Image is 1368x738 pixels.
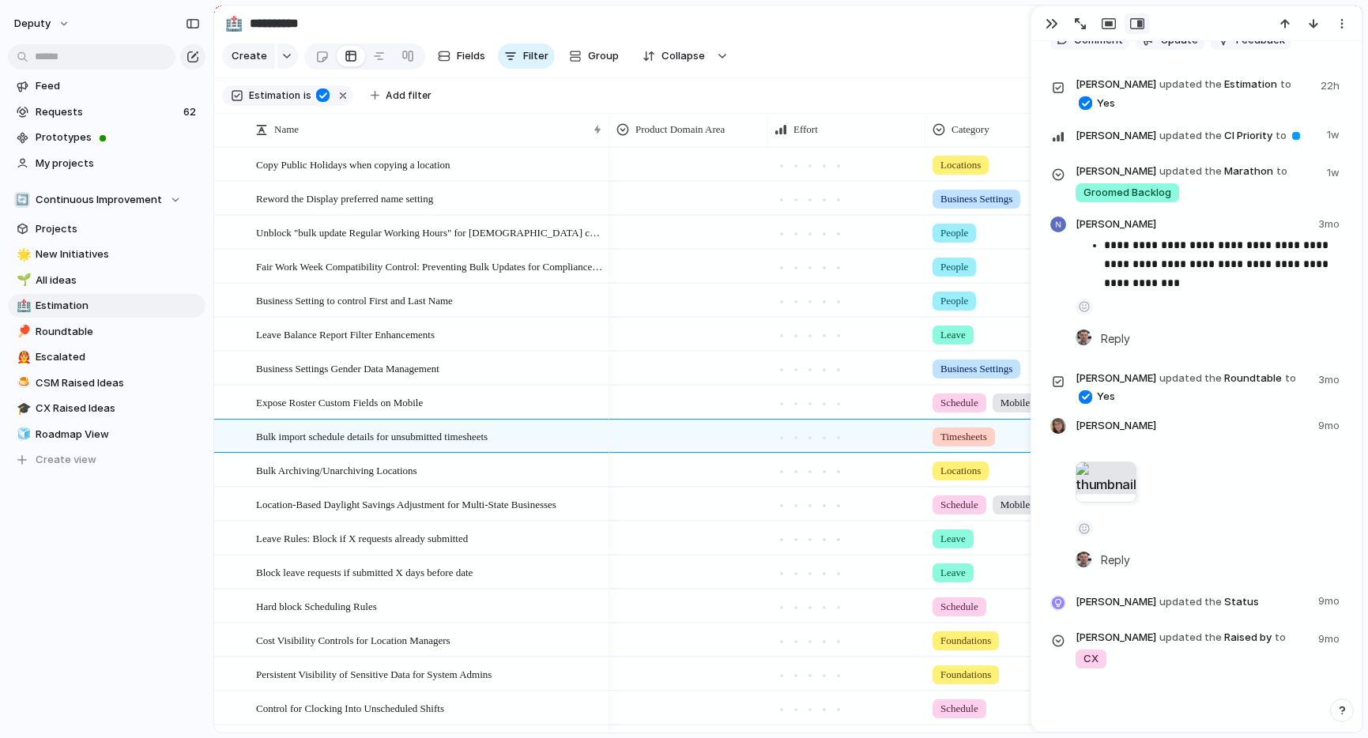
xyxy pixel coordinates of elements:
span: Fair Work Week Compatibility Control: Preventing Bulk Updates for Compliance Protection [256,257,604,275]
button: 🌟 [14,247,30,262]
span: CI Priority [1076,124,1317,146]
span: 3mo [1318,217,1343,232]
span: All ideas [36,273,200,288]
button: 🏥 [14,298,30,314]
button: Group [561,43,627,69]
span: Requests [36,104,179,120]
span: Create view [36,452,96,468]
button: 🎓 [14,401,30,416]
span: Feed [36,78,200,94]
span: Expose Roster Custom Fields on Mobile [256,393,423,411]
a: 🌱All ideas [8,269,205,292]
span: CX Raised Ideas [36,401,200,416]
span: Business Settings [940,191,1012,207]
span: [PERSON_NAME] [1076,217,1156,232]
span: Effort [793,122,818,137]
a: 🏥Estimation [8,294,205,318]
span: Projects [36,221,200,237]
span: Reword the Display preferred name setting [256,189,433,207]
a: My projects [8,152,205,175]
span: Yes [1097,389,1115,405]
span: Bulk Archiving/Unarchiving Locations [256,461,417,479]
span: Marathon [1076,162,1317,204]
span: updated the [1159,77,1222,92]
div: 🌱 [17,271,28,289]
span: Product Domain Area [635,122,725,137]
span: [PERSON_NAME] [1076,164,1156,179]
span: to [1276,164,1287,179]
span: Block leave requests if submitted X days before date [256,563,473,581]
span: Leave [940,531,966,547]
span: Group [588,48,619,64]
span: My projects [36,156,200,171]
span: [PERSON_NAME] [1076,630,1156,646]
span: 22h [1321,75,1343,94]
span: to [1276,128,1287,144]
span: Category [952,122,989,137]
span: Roadmap View [36,427,200,442]
span: Roundtable [36,324,200,340]
span: Copy Public Holidays when copying a location [256,155,450,173]
span: 3mo [1318,369,1343,388]
span: Name [274,122,299,137]
button: 🏥 [221,11,247,36]
div: 🏥 [17,297,28,315]
span: [PERSON_NAME] [1076,128,1156,144]
button: Fields [432,43,492,69]
a: Prototypes [8,126,205,149]
a: 🏓Roundtable [8,320,205,344]
span: Status [1076,590,1309,612]
span: Business Settings [940,361,1012,377]
span: Estimation [249,88,300,103]
span: Schedule [940,395,978,411]
span: [PERSON_NAME] [1076,371,1156,386]
button: 🧊 [14,427,30,442]
span: Hard block Scheduling Rules [256,597,377,615]
span: Cost Visibility Controls for Location Managers [256,631,450,649]
div: 🧊 [17,425,28,443]
div: 🏥 [225,13,243,34]
span: Persistent Visibility of Sensitive Data for System Admins [256,665,492,683]
span: Estimation [36,298,200,314]
span: Collapse [661,48,705,64]
span: CX [1083,651,1099,667]
button: Create view [8,448,205,472]
span: 9mo [1318,628,1343,647]
span: Escalated [36,349,200,365]
div: 🧊Roadmap View [8,423,205,446]
span: Raised by [1076,628,1309,670]
span: Business Setting to control First and Last Name [256,291,453,309]
button: Create [222,43,275,69]
div: 🍮 [17,374,28,392]
span: Locations [940,157,981,173]
span: Mobile [1001,497,1031,513]
a: 🍮CSM Raised Ideas [8,371,205,395]
div: 🎓 [17,400,28,418]
a: 🎓CX Raised Ideas [8,397,205,420]
a: Requests62 [8,100,205,124]
div: 🌟 [17,246,28,264]
button: 👨‍🚒 [14,349,30,365]
span: to [1285,371,1296,386]
span: Leave [940,565,966,581]
span: Foundations [940,667,991,683]
span: Filter [523,48,548,64]
span: 62 [183,104,199,120]
span: Continuous Improvement [36,192,162,208]
span: Leave Balance Report Filter Enhancements [256,325,435,343]
span: People [940,225,968,241]
span: to [1275,630,1286,646]
a: 👨‍🚒Escalated [8,345,205,369]
span: 9mo [1318,590,1343,609]
span: Schedule [940,497,978,513]
a: Feed [8,74,205,98]
button: Collapse [633,43,713,69]
span: Schedule [940,701,978,717]
span: Fields [457,48,485,64]
span: 9mo [1318,418,1343,434]
span: Yes [1097,96,1115,111]
span: updated the [1159,594,1222,610]
span: Roundtable [1076,369,1309,405]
